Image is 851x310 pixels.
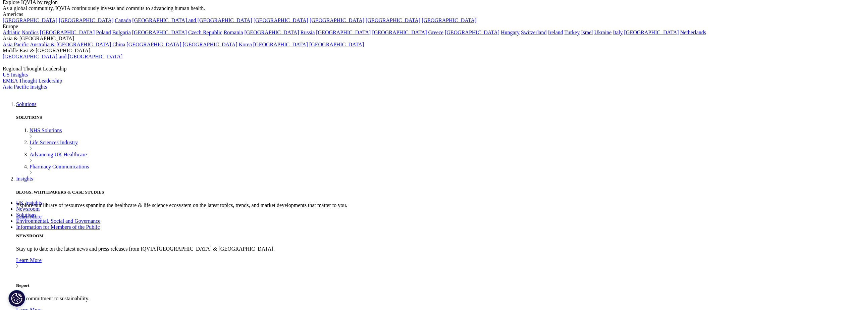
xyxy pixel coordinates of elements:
a: [GEOGRAPHIC_DATA] [244,30,299,35]
a: [GEOGRAPHIC_DATA] and [GEOGRAPHIC_DATA] [3,54,122,59]
a: Korea [239,42,252,47]
a: Greece [428,30,443,35]
button: Cookies Settings [8,290,25,307]
p: Explore our library of resources spanning the healthcare & life science ecosystem on the latest t... [16,202,848,208]
a: Adriatic [3,30,20,35]
a: Asia Pacific [3,42,29,47]
a: [GEOGRAPHIC_DATA] [183,42,237,47]
a: [GEOGRAPHIC_DATA] [3,17,57,23]
a: Solutions [16,212,36,218]
a: [GEOGRAPHIC_DATA] [309,42,364,47]
div: Middle East & [GEOGRAPHIC_DATA] [3,48,848,54]
a: Information for Members of the Public [16,224,100,230]
div: Asia & [GEOGRAPHIC_DATA] [3,36,848,42]
a: [GEOGRAPHIC_DATA] [132,30,187,35]
p: Our commitment to sustainability. [16,296,848,302]
a: Israel [581,30,593,35]
a: UK Insights [16,200,42,206]
a: Romania [224,30,243,35]
a: Turkey [564,30,580,35]
a: Insights [16,176,33,182]
a: NHS Solutions [30,127,62,133]
a: [GEOGRAPHIC_DATA] and [GEOGRAPHIC_DATA] [132,17,252,23]
a: Newsroom [16,206,40,212]
a: Asia Pacific Insights [3,84,47,90]
a: EMEA Thought Leadership [3,78,62,84]
a: Life Sciences Industry [30,140,78,145]
a: [GEOGRAPHIC_DATA] [126,42,181,47]
a: [GEOGRAPHIC_DATA] [253,42,308,47]
a: [GEOGRAPHIC_DATA] [422,17,476,23]
a: Czech Republic [188,30,222,35]
a: Hungary [501,30,520,35]
a: [GEOGRAPHIC_DATA] [40,30,95,35]
a: [GEOGRAPHIC_DATA] [254,17,308,23]
a: Australia & [GEOGRAPHIC_DATA] [30,42,111,47]
a: Pharmacy Communications [30,164,89,169]
a: Netherlands [680,30,706,35]
div: Europe [3,23,848,30]
a: Learn More [16,257,848,269]
a: Ukraine [594,30,612,35]
div: Regional Thought Leadership [3,66,848,72]
a: Learn More [16,214,848,226]
a: [GEOGRAPHIC_DATA] [316,30,371,35]
h5: Report [16,283,848,288]
a: Environmental, Social and Governance [16,218,100,224]
a: Bulgaria [112,30,131,35]
a: China [112,42,125,47]
a: Advancing UK Healthcare [30,152,87,157]
a: Russia [301,30,315,35]
div: Americas [3,11,848,17]
a: US Insights [3,72,28,77]
a: Italy [613,30,623,35]
a: Poland [96,30,111,35]
p: Stay up to date on the latest news and press releases from IQVIA [GEOGRAPHIC_DATA] & [GEOGRAPHIC_... [16,246,848,252]
a: Nordics [21,30,39,35]
a: Ireland [548,30,563,35]
a: [GEOGRAPHIC_DATA] [310,17,364,23]
a: Switzerland [521,30,546,35]
div: As a global community, IQVIA continuously invests and commits to advancing human health. [3,5,848,11]
a: [GEOGRAPHIC_DATA] [372,30,427,35]
h5: SOLUTIONS [16,115,848,120]
a: [GEOGRAPHIC_DATA] [366,17,420,23]
h5: NEWSROOM [16,233,848,239]
a: Solutions [16,101,36,107]
a: [GEOGRAPHIC_DATA] [445,30,499,35]
a: Canada [115,17,131,23]
a: [GEOGRAPHIC_DATA] [59,17,113,23]
h5: BLOGS, WHITEPAPERS & CASE STUDIES [16,190,848,195]
a: [GEOGRAPHIC_DATA] [624,30,679,35]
